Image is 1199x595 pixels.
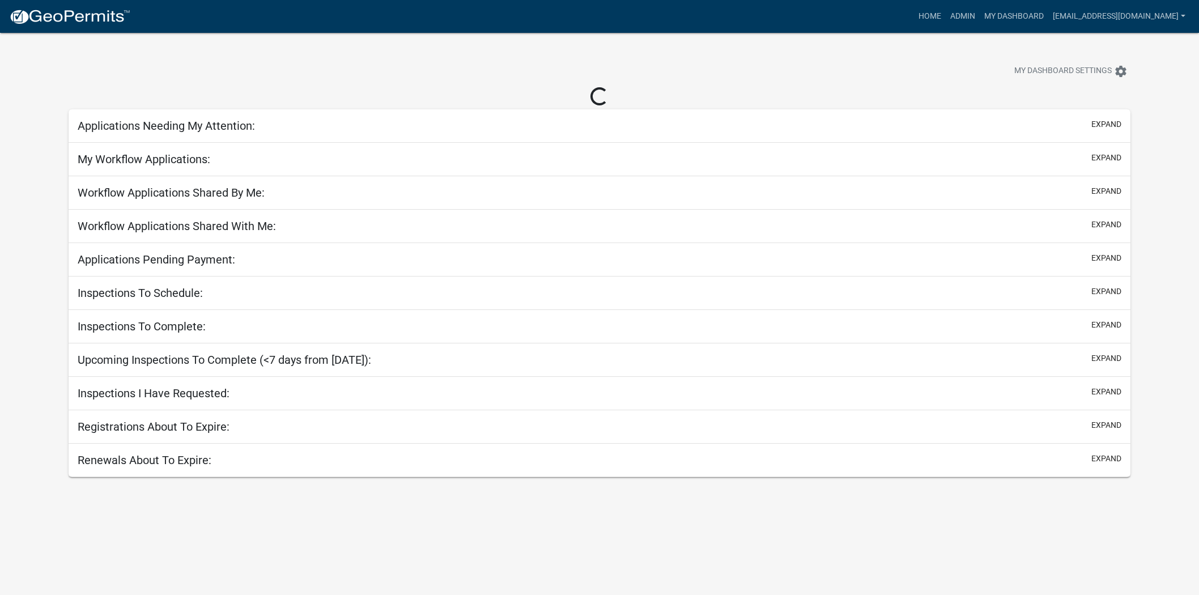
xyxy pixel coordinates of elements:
[78,219,276,233] h5: Workflow Applications Shared With Me:
[78,253,235,266] h5: Applications Pending Payment:
[1091,185,1121,197] button: expand
[1091,286,1121,297] button: expand
[1091,352,1121,364] button: expand
[1005,60,1137,82] button: My Dashboard Settingssettings
[78,286,203,300] h5: Inspections To Schedule:
[78,320,206,333] h5: Inspections To Complete:
[1091,152,1121,164] button: expand
[1091,419,1121,431] button: expand
[1114,65,1128,78] i: settings
[78,152,210,166] h5: My Workflow Applications:
[78,420,229,433] h5: Registrations About To Expire:
[1091,118,1121,130] button: expand
[1091,252,1121,264] button: expand
[946,6,980,27] a: Admin
[1048,6,1190,27] a: [EMAIL_ADDRESS][DOMAIN_NAME]
[78,386,229,400] h5: Inspections I Have Requested:
[78,353,371,367] h5: Upcoming Inspections To Complete (<7 days from [DATE]):
[78,453,211,467] h5: Renewals About To Expire:
[914,6,946,27] a: Home
[980,6,1048,27] a: My Dashboard
[1091,453,1121,465] button: expand
[1091,219,1121,231] button: expand
[1091,386,1121,398] button: expand
[78,186,265,199] h5: Workflow Applications Shared By Me:
[1014,65,1112,78] span: My Dashboard Settings
[78,119,255,133] h5: Applications Needing My Attention:
[1091,319,1121,331] button: expand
